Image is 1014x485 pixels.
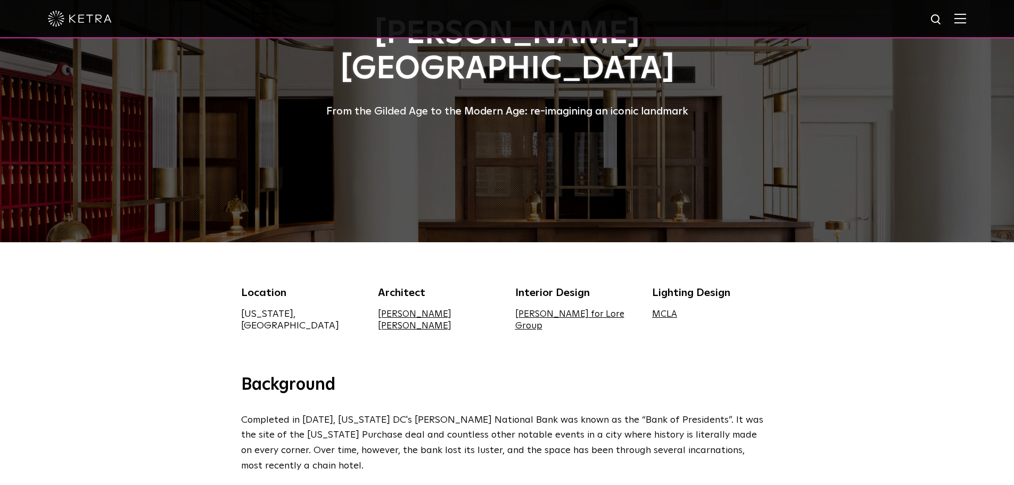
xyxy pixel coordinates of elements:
img: Hamburger%20Nav.svg [954,13,966,23]
a: [PERSON_NAME] for Lore Group [515,310,624,331]
img: ketra-logo-2019-white [48,11,112,27]
h1: [PERSON_NAME][GEOGRAPHIC_DATA] [241,17,773,87]
div: Location [241,285,362,301]
div: Interior Design [515,285,637,301]
span: Completed in [DATE], [US_STATE] DC's [PERSON_NAME] National Bank was known as the “Bank of Presid... [241,415,763,471]
a: MCLA [652,310,677,319]
div: Lighting Design [652,285,773,301]
img: search icon [930,13,943,27]
h3: Background [241,374,773,397]
div: From the Gilded Age to the Modern Age: re-imagining an iconic landmark [241,103,773,120]
div: Architect [378,285,499,301]
a: [PERSON_NAME] [PERSON_NAME] [378,310,451,331]
div: [US_STATE], [GEOGRAPHIC_DATA] [241,308,362,332]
